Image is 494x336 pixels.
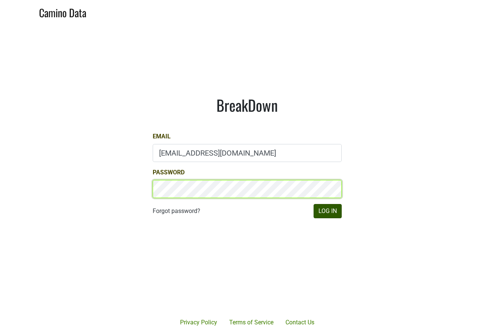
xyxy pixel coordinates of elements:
[153,207,200,216] a: Forgot password?
[153,132,171,141] label: Email
[223,315,279,330] a: Terms of Service
[39,3,86,21] a: Camino Data
[153,96,342,114] h1: BreakDown
[174,315,223,330] a: Privacy Policy
[314,204,342,218] button: Log In
[279,315,320,330] a: Contact Us
[153,168,185,177] label: Password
